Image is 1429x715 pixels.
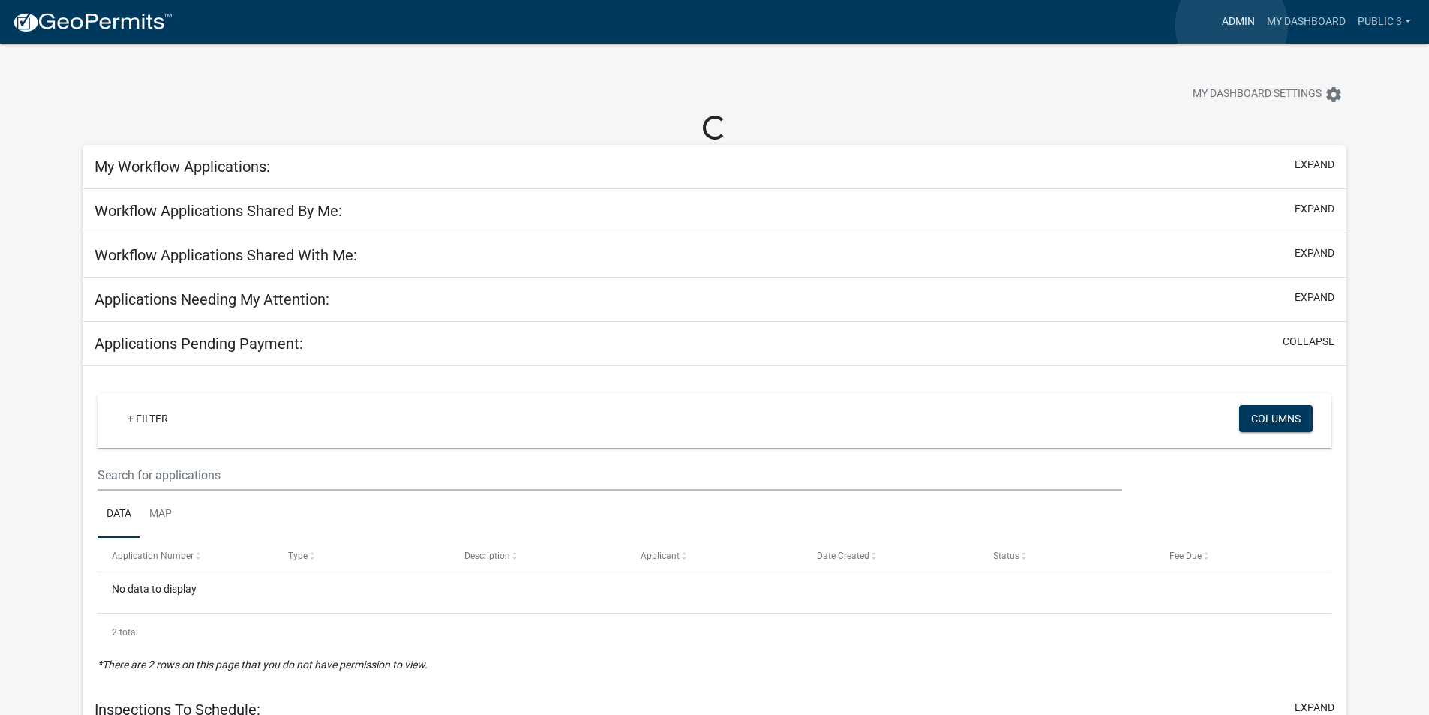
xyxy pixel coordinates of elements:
i: *There are 2 rows on this page that you do not have permission to view. [98,659,428,671]
a: + Filter [116,405,180,432]
h5: Applications Pending Payment: [95,335,303,353]
button: expand [1295,245,1334,261]
h5: Applications Needing My Attention: [95,290,329,308]
button: expand [1295,157,1334,173]
button: My Dashboard Settingssettings [1181,80,1355,109]
span: Status [993,551,1019,561]
datatable-header-cell: Description [450,538,626,574]
div: collapse [83,366,1346,688]
span: My Dashboard Settings [1193,86,1322,104]
a: Map [140,491,181,539]
div: 2 total [98,614,1331,651]
a: Admin [1216,8,1261,36]
a: Data [98,491,140,539]
span: Date Created [817,551,869,561]
span: Fee Due [1169,551,1202,561]
h5: Workflow Applications Shared By Me: [95,202,342,220]
input: Search for applications [98,460,1121,491]
datatable-header-cell: Status [978,538,1154,574]
span: Type [288,551,308,561]
button: expand [1295,201,1334,217]
span: Description [464,551,510,561]
a: My Dashboard [1261,8,1352,36]
datatable-header-cell: Fee Due [1154,538,1331,574]
datatable-header-cell: Date Created [803,538,979,574]
button: expand [1295,290,1334,305]
datatable-header-cell: Applicant [626,538,803,574]
button: collapse [1283,334,1334,350]
span: Applicant [641,551,680,561]
h5: My Workflow Applications: [95,158,270,176]
span: Application Number [112,551,194,561]
datatable-header-cell: Type [274,538,450,574]
button: Columns [1239,405,1313,432]
i: settings [1325,86,1343,104]
datatable-header-cell: Application Number [98,538,274,574]
a: public 3 [1352,8,1417,36]
div: No data to display [98,575,1331,613]
h5: Workflow Applications Shared With Me: [95,246,357,264]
